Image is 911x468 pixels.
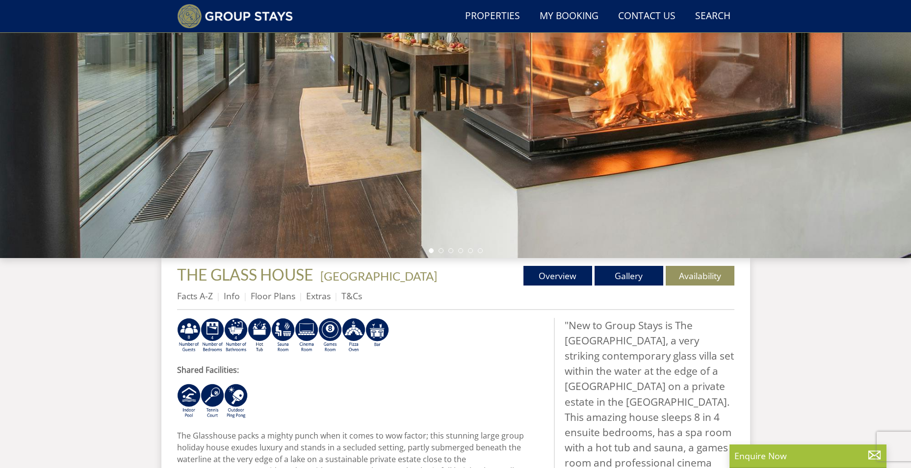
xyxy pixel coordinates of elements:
a: Info [224,290,240,302]
a: Facts A-Z [177,290,213,302]
span: - [316,269,437,283]
img: AD_4nXc7INUV2A_xzXKRHVctWKneE2tf_2JoIFHjrtZJh4Varnwp_S1W7XoctuVoL-3Ss9JtYagzwdAfp_cMxrbK-rFCdq1kF... [177,384,201,419]
img: AD_4nXdfD0Gcg34TGbOe2nw1q2jkH1IxBtUhXIOSC0-h7vjnQgIqOc8Zrs8IqvZkjuXWYH1_g8jwymAEvN95rO5sQKV_1e720... [177,318,201,353]
a: Overview [523,266,592,286]
a: My Booking [536,5,602,27]
img: AD_4nXfSmdZB2aVvPMKMqX3w9lY8D_ShsbgLfZ8oWB7IU61pl8InNBJnCs6LEyGFP6m2sRk-_hXlgZNQ1dTkRtYqIHinNlSmo... [295,318,318,353]
img: AD_4nXdpUChS7ZLqKAZudpvuyHC0CvLlaUyGmu1TalGULkBo3YtMZ7PWBfQVghHA6I2tyhkghVqPt8mJsJJFqya8BUzHfnjMS... [342,318,365,353]
a: Availability [666,266,734,286]
a: [GEOGRAPHIC_DATA] [320,269,437,283]
a: Contact Us [614,5,679,27]
img: AD_4nXeTy9jud9lNMyljIioyAdz7g6zqTZRJMBiLE1HGAi1x_n1lw6ybqumnZcDntavNpmd56ovvBBn9zh738cmT2R0Iiypx7... [201,318,224,353]
a: Floor Plans [251,290,295,302]
p: Enquire Now [734,449,882,462]
img: AD_4nXf3zsvipIb8VGaLRrons5-SUs7lGKhzBDyH5pwmHdrGOhTOH0Bm1yZlT1geVEoIamI3-jLWZMhkey8ughaSMQG-Jaz8d... [248,318,271,353]
a: Search [691,5,734,27]
img: AD_4nXfUp7uuTDQew2VB-pe0RrL51dRgs16V-oBSGtMFLebRpza3VPEJt4Q4STdHgIAzl7a7ZzPRXHFgntob-jlkbzfxhHJZV... [224,318,248,353]
img: AD_4nXcuLeQc8zdhTO9t63KDBvE9xo9zbrqIY4ZUDoZWJm2Q6LZexAMJ1FT88wW6cvQU09QotCU0rJTeLQJQuIujSBgjUZZNF... [224,384,248,419]
img: AD_4nXcii7kcCtJtTAYjyHnpZQnDqMxh7tyH4-Erybh3gFCk1ORPoT5WewP5F1_qes9Azuv8OhZ_zNINXYC8-zpP-M9NZsrm-... [271,318,295,353]
img: AD_4nXeUH7B1HtFGNeYPIakLFbCneY59VAK6RZF0pOJr5tBT07DJdZdrLki7drs_LWulkDA-Q6b-PHF3TwYEZFcn_5jExmqwn... [201,384,224,419]
a: T&Cs [341,290,362,302]
strong: Shared Facilities: [177,364,239,375]
span: THE GLASS HOUSE [177,265,313,284]
img: AD_4nXd-OgdwIZhGVMAosiPQSoAUzGh7wF5Sg9j5hJkn6cIaUQM2UHj0P8a0j0s72ZeKIv0UOPAC1crxig-QLmuwaniiy_TFz... [318,318,342,353]
a: Gallery [595,266,663,286]
img: Group Stays [177,4,293,28]
img: AD_4nXeoESQrZGdLy00R98_kogwygo_PeSlIimS8SmfE5_YPERmXwKu8rsJULnYuMdgFHiEpzhh4OkqO_G8iXldKifRlISpq9... [365,318,389,353]
a: THE GLASS HOUSE [177,265,316,284]
a: Extras [306,290,331,302]
a: Properties [461,5,524,27]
